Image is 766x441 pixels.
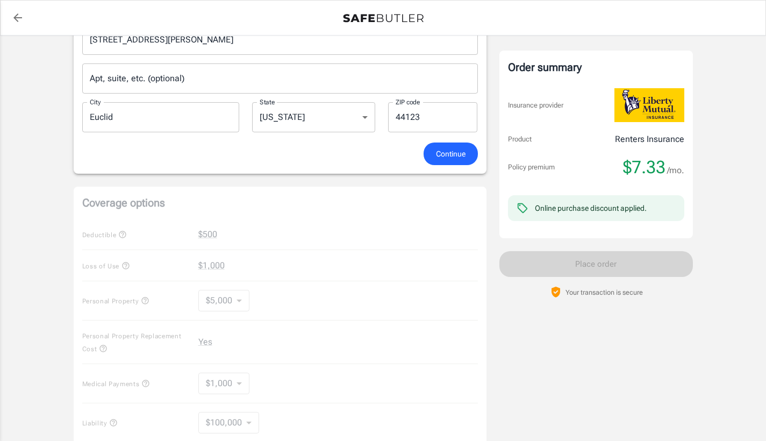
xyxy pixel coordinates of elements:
[508,162,555,173] p: Policy premium
[508,59,684,75] div: Order summary
[424,143,478,166] button: Continue
[90,97,101,106] label: City
[396,97,420,106] label: ZIP code
[565,287,643,297] p: Your transaction is secure
[614,88,684,122] img: Liberty Mutual
[508,134,532,145] p: Product
[508,100,563,111] p: Insurance provider
[260,97,275,106] label: State
[436,147,466,161] span: Continue
[535,203,647,214] div: Online purchase discount applied.
[343,14,424,23] img: Back to quotes
[7,7,28,29] a: back to quotes
[615,133,684,146] p: Renters Insurance
[667,163,684,178] span: /mo.
[623,157,665,178] span: $7.33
